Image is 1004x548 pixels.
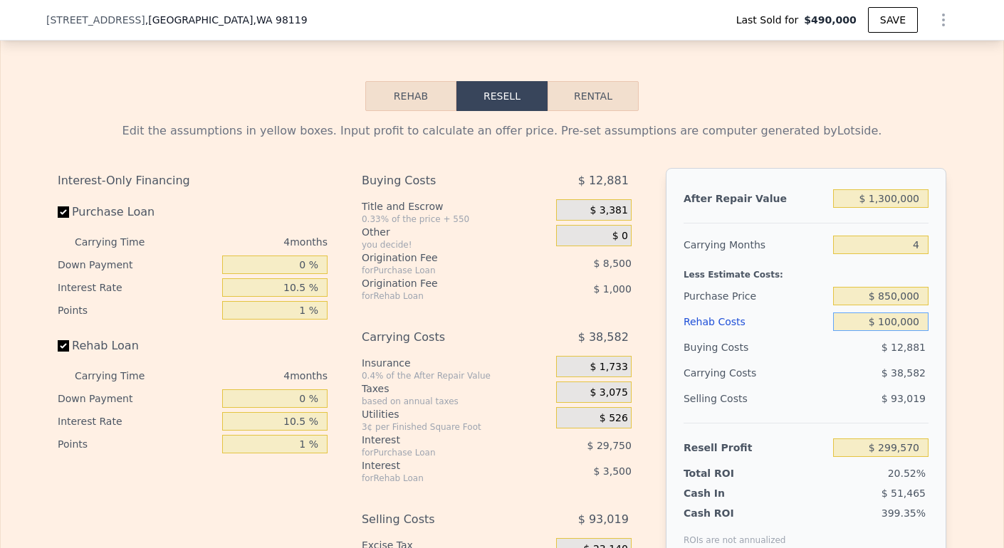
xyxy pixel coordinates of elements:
div: Down Payment [58,387,216,410]
div: Total ROI [684,466,773,480]
div: Interest Rate [58,410,216,433]
div: you decide! [362,239,550,251]
span: $ 38,582 [578,325,629,350]
span: $ 1,000 [593,283,631,295]
div: Cash ROI [684,506,786,520]
input: Purchase Loan [58,206,69,218]
div: 0.4% of the After Repair Value [362,370,550,381]
span: $ 3,381 [590,204,627,217]
div: 0.33% of the price + 550 [362,214,550,225]
span: $ 526 [600,412,628,425]
button: Show Options [929,6,958,34]
div: Purchase Price [684,283,827,309]
div: Other [362,225,550,239]
span: $ 12,881 [882,342,926,353]
div: 4 months [173,231,328,253]
span: 20.52% [888,468,926,479]
label: Purchase Loan [58,199,216,225]
div: After Repair Value [684,186,827,211]
div: Interest [362,458,521,473]
div: Selling Costs [362,507,521,532]
div: Interest-Only Financing [58,168,328,194]
span: Last Sold for [736,13,805,27]
div: Interest Rate [58,276,216,299]
span: $ 0 [612,230,628,243]
span: $ 1,733 [590,361,627,374]
div: 3¢ per Finished Square Foot [362,421,550,433]
div: Cash In [684,486,773,500]
div: Rehab Costs [684,309,827,334]
div: Carrying Costs [684,360,773,386]
span: , [GEOGRAPHIC_DATA] [145,13,308,27]
div: 4 months [173,364,328,387]
div: Carrying Time [75,231,167,253]
button: SAVE [868,7,918,33]
span: [STREET_ADDRESS] [46,13,145,27]
span: 399.35% [882,507,926,519]
div: Title and Escrow [362,199,550,214]
span: $490,000 [804,13,857,27]
span: $ 8,500 [593,258,631,269]
button: Rehab [365,81,456,111]
span: $ 29,750 [587,440,632,451]
div: for Rehab Loan [362,473,521,484]
div: for Rehab Loan [362,290,521,302]
span: $ 3,500 [593,465,631,477]
div: Buying Costs [684,334,827,360]
div: Utilities [362,407,550,421]
span: $ 12,881 [578,168,629,194]
div: Interest [362,433,521,447]
span: , WA 98119 [253,14,307,26]
div: Less Estimate Costs: [684,258,929,283]
span: $ 93,019 [882,393,926,404]
div: Selling Costs [684,386,827,411]
div: Carrying Time [75,364,167,387]
div: Origination Fee [362,276,521,290]
div: Down Payment [58,253,216,276]
div: Origination Fee [362,251,521,265]
div: for Purchase Loan [362,265,521,276]
div: Carrying Months [684,232,827,258]
div: ROIs are not annualized [684,520,786,546]
input: Rehab Loan [58,340,69,352]
span: $ 38,582 [882,367,926,379]
div: Insurance [362,356,550,370]
div: Carrying Costs [362,325,521,350]
span: $ 51,465 [882,488,926,499]
div: Edit the assumptions in yellow boxes. Input profit to calculate an offer price. Pre-set assumptio... [58,122,946,139]
div: based on annual taxes [362,396,550,407]
button: Rental [548,81,639,111]
span: $ 3,075 [590,386,627,399]
label: Rehab Loan [58,333,216,359]
div: Resell Profit [684,435,827,460]
div: Buying Costs [362,168,521,194]
div: Points [58,433,216,455]
div: for Purchase Loan [362,447,521,458]
span: $ 93,019 [578,507,629,532]
button: Resell [456,81,548,111]
div: Taxes [362,381,550,396]
div: Points [58,299,216,322]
